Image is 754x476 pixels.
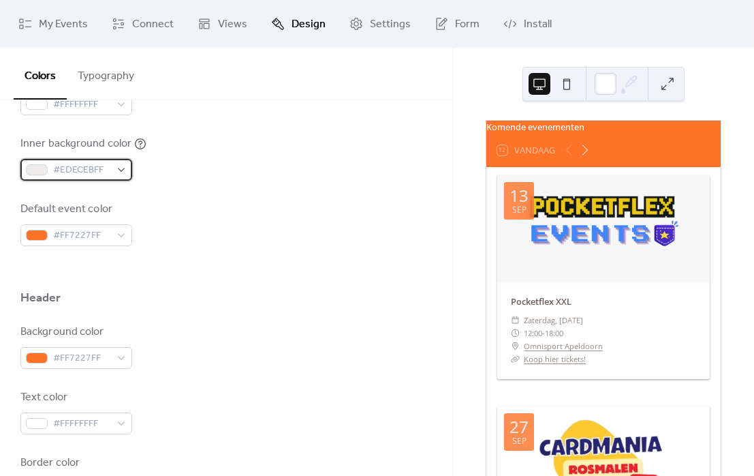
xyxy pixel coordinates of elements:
span: My Events [39,16,88,33]
div: Default event color [20,201,129,218]
div: Inner background color [20,136,131,152]
span: Views [218,16,247,33]
div: Header [20,290,61,306]
a: Install [493,5,562,42]
div: 27 [509,419,529,435]
span: Design [292,16,326,33]
button: Typography [67,48,145,98]
span: #FFFFFFFF [53,416,110,432]
a: Views [187,5,257,42]
a: Settings [339,5,421,42]
span: #FF7227FF [53,351,110,367]
span: #FFFFFFFF [53,97,110,113]
span: Connect [132,16,174,33]
span: 18:00 [545,327,563,340]
div: Text color [20,389,129,406]
span: Install [524,16,552,33]
div: ​ [511,340,520,353]
span: Settings [370,16,411,33]
span: 12:00 [524,327,542,340]
div: ​ [511,353,520,366]
a: Omnisport Apeldoorn [524,340,603,353]
span: Form [455,16,480,33]
a: Connect [101,5,184,42]
a: Design [261,5,336,42]
span: #FF7227FF [53,228,110,244]
div: sep [512,437,527,445]
div: sep [512,206,527,214]
div: Komende evenementen [486,121,721,134]
span: #EDECEBFF [53,162,110,179]
div: ​ [511,327,520,340]
span: zaterdag, [DATE] [524,314,583,327]
a: Pocketflex XXL [511,295,571,308]
div: Background color [20,324,129,340]
div: Border color [20,455,129,471]
span: - [542,327,545,340]
a: Koop hier tickets! [524,354,586,364]
div: 13 [509,188,529,204]
a: My Events [8,5,98,42]
div: ​ [511,314,520,327]
a: Form [424,5,490,42]
button: Colors [14,48,67,100]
